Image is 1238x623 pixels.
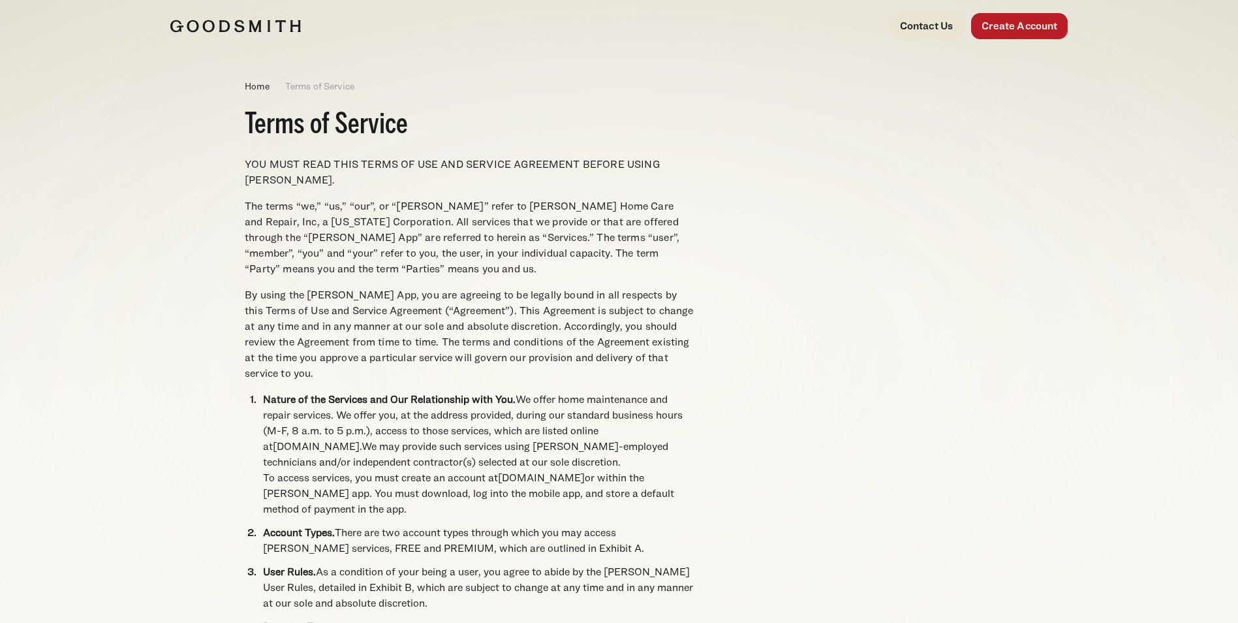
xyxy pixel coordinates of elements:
li: As a condition of your being a user, you agree to abide by the [PERSON_NAME] User Rules, detailed... [263,564,694,611]
a: [DOMAIN_NAME] [273,440,360,453]
strong: Account Types. [263,526,335,539]
a: Home [245,80,270,92]
a: Create Account [971,13,1068,39]
p: The terms “we,” “us,” “our”, or “[PERSON_NAME]” refer to [PERSON_NAME] Home Care and Repair, Inc,... [245,199,694,277]
p: Home [245,79,270,94]
li: We offer home maintenance and repair services. We offer you, at the address provided, during our ... [263,392,694,517]
a: [DOMAIN_NAME] [498,471,585,484]
p: By using the [PERSON_NAME] App, you are agreeing to be legally bound in all respects by this Term... [245,287,694,381]
p: Terms of Service [285,79,354,94]
a: Contact Us [890,13,964,39]
img: Goodsmith [170,20,301,33]
h2: Terms of Service [245,110,694,141]
strong: Nature of the Services and Our Relationship with You. [263,393,516,406]
strong: User Rules. [263,566,316,578]
p: YOU MUST READ THIS TERMS OF USE AND SERVICE AGREEMENT BEFORE USING [PERSON_NAME]. [245,157,694,188]
li: There are two account types through which you may access [PERSON_NAME] services, FREE and PREMIUM... [263,525,694,556]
